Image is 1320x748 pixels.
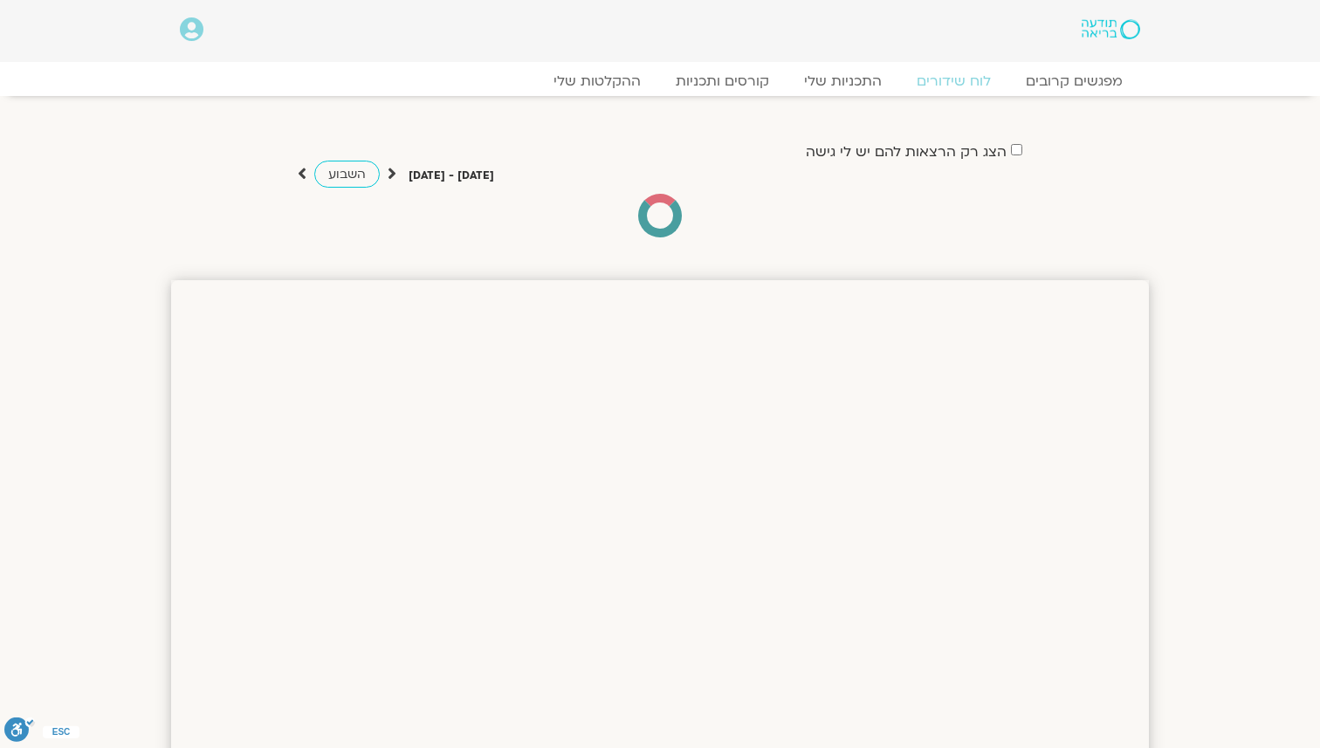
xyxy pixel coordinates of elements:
a: קורסים ותכניות [658,72,787,90]
nav: Menu [180,72,1140,90]
a: לוח שידורים [899,72,1008,90]
label: הצג רק הרצאות להם יש לי גישה [806,144,1007,160]
a: ההקלטות שלי [536,72,658,90]
span: השבוע [328,166,366,182]
a: התכניות שלי [787,72,899,90]
a: השבוע [314,161,380,188]
a: מפגשים קרובים [1008,72,1140,90]
p: [DATE] - [DATE] [409,167,494,185]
